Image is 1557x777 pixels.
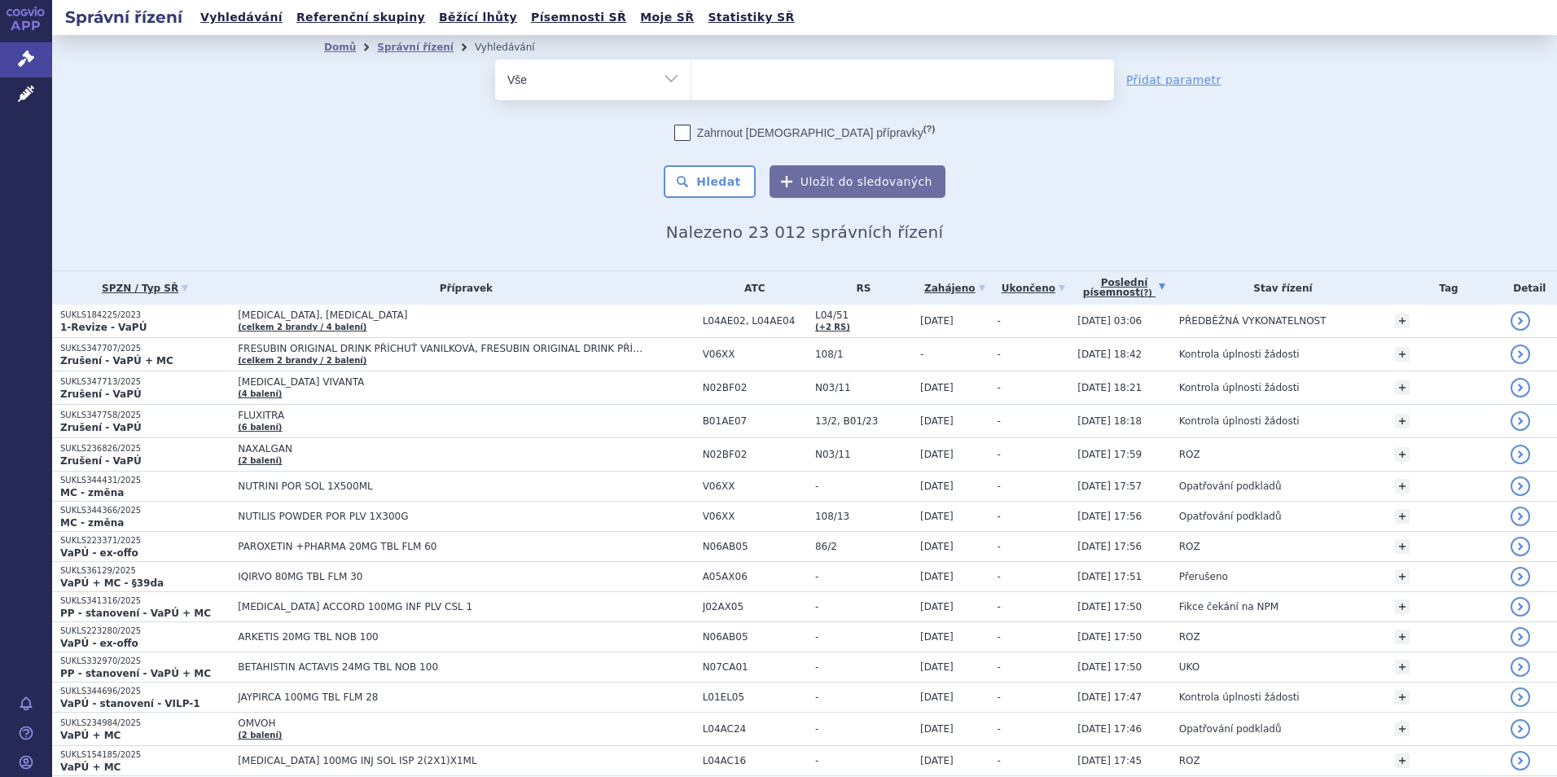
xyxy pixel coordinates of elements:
a: Poslednípísemnost(?) [1077,271,1170,305]
a: + [1395,539,1410,554]
th: ATC [695,271,807,305]
li: Vyhledávání [475,35,556,59]
a: + [1395,314,1410,328]
span: - [815,691,912,703]
span: [DATE] [920,511,954,522]
h2: Správní řízení [52,6,195,29]
a: SPZN / Typ SŘ [60,277,230,300]
a: + [1395,753,1410,768]
span: - [815,723,912,735]
span: [DATE] 03:06 [1077,315,1142,327]
a: detail [1511,597,1530,617]
span: [DATE] 17:45 [1077,755,1142,766]
a: detail [1511,507,1530,526]
abbr: (?) [1140,288,1152,298]
a: Moje SŘ [635,7,699,29]
a: + [1395,599,1410,614]
span: ROZ [1179,755,1200,766]
span: [MEDICAL_DATA] 100MG INJ SOL ISP 2(2X1)X1ML [238,755,645,766]
span: UKO [1179,661,1200,673]
span: PAROXETIN +PHARMA 20MG TBL FLM 60 [238,541,645,552]
span: IQIRVO 80MG TBL FLM 30 [238,571,645,582]
a: + [1395,630,1410,644]
span: [DATE] 17:46 [1077,723,1142,735]
p: SUKLS223371/2025 [60,535,230,547]
p: SUKLS341316/2025 [60,595,230,607]
p: SUKLS332970/2025 [60,656,230,667]
a: detail [1511,345,1530,364]
span: [DATE] 17:47 [1077,691,1142,703]
p: SUKLS223280/2025 [60,626,230,637]
a: detail [1511,567,1530,586]
span: [DATE] [920,661,954,673]
span: [MEDICAL_DATA] ACCORD 100MG INF PLV CSL 1 [238,601,645,612]
strong: Zrušení - VaPÚ + MC [60,355,173,367]
span: - [815,631,912,643]
span: [DATE] 17:59 [1077,449,1142,460]
span: - [998,571,1001,582]
a: detail [1511,411,1530,431]
span: [DATE] [920,415,954,427]
span: Opatřování podkladů [1179,511,1282,522]
a: + [1395,509,1410,524]
a: Zahájeno [920,277,989,300]
label: Zahrnout [DEMOGRAPHIC_DATA] přípravky [674,125,935,141]
span: - [998,511,1001,522]
span: [DATE] [920,631,954,643]
span: [DATE] 18:21 [1077,382,1142,393]
a: Vyhledávání [195,7,287,29]
span: A05AX06 [703,571,807,582]
span: Opatřování podkladů [1179,723,1282,735]
span: [DATE] 17:57 [1077,481,1142,492]
p: SUKLS184225/2023 [60,309,230,321]
a: detail [1511,311,1530,331]
span: [DATE] 17:50 [1077,661,1142,673]
span: [DATE] 17:50 [1077,601,1142,612]
span: OMVOH [238,718,645,729]
a: detail [1511,719,1530,739]
span: - [998,661,1001,673]
p: SUKLS234984/2025 [60,718,230,729]
abbr: (?) [923,124,935,134]
span: L04AC16 [703,755,807,766]
span: - [998,755,1001,766]
a: + [1395,380,1410,395]
span: [DATE] [920,601,954,612]
span: [DATE] 17:56 [1077,541,1142,552]
span: L01EL05 [703,691,807,703]
a: + [1395,569,1410,584]
span: L04/51 [815,309,912,321]
a: detail [1511,378,1530,397]
a: detail [1511,751,1530,770]
span: B01AE07 [703,415,807,427]
span: ROZ [1179,631,1200,643]
span: [DATE] [920,382,954,393]
span: L04AE02, L04AE04 [703,315,807,327]
span: Kontrola úplnosti žádosti [1179,349,1300,360]
span: 108/1 [815,349,912,360]
strong: Zrušení - VaPÚ [60,422,142,433]
span: [DATE] 18:42 [1077,349,1142,360]
span: [DATE] 17:50 [1077,631,1142,643]
span: Kontrola úplnosti žádosti [1179,691,1300,703]
span: NUTILIS POWDER POR PLV 1X300G [238,511,645,522]
p: SUKLS36129/2025 [60,565,230,577]
span: [MEDICAL_DATA] VIVANTA [238,376,645,388]
a: detail [1511,687,1530,707]
span: [DATE] [920,315,954,327]
a: Ukončeno [998,277,1070,300]
span: N03/11 [815,382,912,393]
span: [DATE] [920,541,954,552]
a: Referenční skupiny [292,7,430,29]
span: N03/11 [815,449,912,460]
a: + [1395,722,1410,736]
span: Přerušeno [1179,571,1228,582]
a: + [1395,414,1410,428]
th: Stav řízení [1171,271,1387,305]
span: - [920,349,923,360]
p: SUKLS154185/2025 [60,749,230,761]
a: detail [1511,627,1530,647]
span: - [998,541,1001,552]
span: - [815,601,912,612]
span: ROZ [1179,449,1200,460]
